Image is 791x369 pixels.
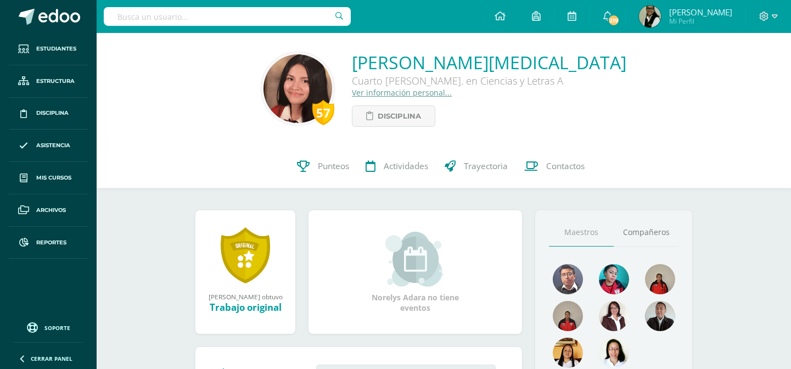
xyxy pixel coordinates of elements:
[9,98,88,130] a: Disciplina
[36,77,75,86] span: Estructura
[36,44,76,53] span: Estudiantes
[385,232,445,287] img: event_small.png
[352,87,452,98] a: Ver información personal...
[9,65,88,98] a: Estructura
[384,160,428,172] span: Actividades
[312,100,334,125] div: 57
[352,105,435,127] a: Disciplina
[378,106,421,126] span: Disciplina
[669,16,732,26] span: Mi Perfil
[645,301,675,331] img: 0d3619d765a73a478c6d916ef7d79d35.png
[464,160,508,172] span: Trayectoria
[36,238,66,247] span: Reportes
[44,324,70,332] span: Soporte
[669,7,732,18] span: [PERSON_NAME]
[9,227,88,259] a: Reportes
[9,162,88,194] a: Mis cursos
[549,219,614,247] a: Maestros
[104,7,351,26] input: Busca un usuario...
[318,160,349,172] span: Punteos
[352,51,626,74] a: [PERSON_NAME][MEDICAL_DATA]
[599,264,629,294] img: 1c7763f46a97a60cb2d0673d8595e6ce.png
[36,174,71,182] span: Mis cursos
[516,144,593,188] a: Contactos
[13,320,83,334] a: Soporte
[546,160,585,172] span: Contactos
[645,264,675,294] img: 4cadd866b9674bb26779ba88b494ab1f.png
[436,144,516,188] a: Trayectoria
[263,54,332,123] img: d02414be425bc596f60991db0baa5123.png
[36,206,66,215] span: Archivos
[31,355,72,362] span: Cerrar panel
[206,301,284,314] div: Trabajo original
[36,141,70,150] span: Asistencia
[553,264,583,294] img: bf3cc4379d1deeebe871fe3ba6f72a08.png
[9,33,88,65] a: Estudiantes
[599,301,629,331] img: 7439dc799ba188a81a1faa7afdec93a0.png
[553,338,583,368] img: 46f6fa15264c5e69646c4d280a212a31.png
[614,219,678,247] a: Compañeros
[639,5,661,27] img: 2641568233371aec4da1e5ad82614674.png
[36,109,69,118] span: Disciplina
[553,301,583,331] img: 177a0cef6189344261906be38084f07c.png
[206,292,284,301] div: [PERSON_NAME] obtuvo
[599,338,629,368] img: 210e15fe5aec93a35c2ff202ea992515.png
[289,144,357,188] a: Punteos
[608,14,620,26] span: 219
[9,130,88,162] a: Asistencia
[9,194,88,227] a: Archivos
[357,144,436,188] a: Actividades
[361,232,470,313] div: Norelys Adara no tiene eventos
[352,74,626,87] div: Cuarto [PERSON_NAME]. en Ciencias y Letras A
